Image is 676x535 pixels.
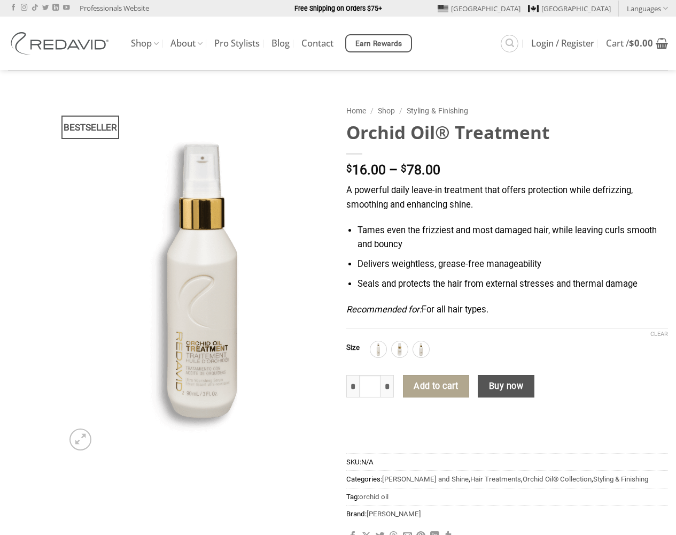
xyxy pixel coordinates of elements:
[606,39,653,48] span: Cart /
[371,342,385,356] img: 250ml
[407,106,468,115] a: Styling & Finishing
[370,341,386,357] div: 250ml
[346,453,669,470] span: SKU:
[271,34,290,53] a: Blog
[32,4,38,12] a: Follow on TikTok
[346,184,669,212] p: A powerful daily leave-in treatment that offers protection while defrizzing, smoothing and enhanc...
[401,164,407,174] span: $
[438,1,520,17] a: [GEOGRAPHIC_DATA]
[355,38,402,50] span: Earn Rewards
[346,164,352,174] span: $
[358,224,668,252] li: Tames even the frizziest and most damaged hair, while leaving curls smooth and bouncy
[301,34,333,53] a: Contact
[42,4,49,12] a: Follow on Twitter
[403,375,469,398] button: Add to cart
[389,162,398,178] span: –
[593,475,648,483] a: Styling & Finishing
[346,470,669,487] span: Categories: , , ,
[629,37,653,49] bdi: 0.00
[531,34,594,53] a: Login / Register
[359,375,382,398] input: Product quantity
[346,121,669,144] h1: Orchid Oil® Treatment
[346,304,422,315] em: Recommended for:
[413,341,429,357] div: 90ml
[346,344,360,351] label: Size
[629,37,634,49] span: $
[382,475,469,483] a: [PERSON_NAME] and Shine
[346,106,366,115] a: Home
[531,39,594,48] span: Login / Register
[392,341,408,357] div: 30ml
[52,4,59,12] a: Follow on LinkedIn
[370,106,374,115] span: /
[627,1,668,16] a: Languages
[346,162,386,178] bdi: 16.00
[64,100,330,456] img: REDAVID Orchid Oil Treatment 90ml
[170,33,203,54] a: About
[294,4,382,12] strong: Free Shipping on Orders $75+
[378,106,395,115] a: Shop
[381,375,394,398] input: Increase quantity of Orchid Oil® Treatment
[21,4,27,12] a: Follow on Instagram
[69,429,91,450] a: Zoom
[358,257,668,272] li: Delivers weightless, grease-free manageability
[359,493,388,501] a: orchid oil
[523,475,592,483] a: Orchid Oil® Collection
[528,1,611,17] a: [GEOGRAPHIC_DATA]
[346,505,669,522] span: Brand:
[346,105,669,117] nav: Breadcrumb
[470,475,521,483] a: Hair Treatments
[399,106,402,115] span: /
[214,34,260,53] a: Pro Stylists
[8,32,115,55] img: REDAVID Salon Products | United States
[478,375,534,398] button: Buy now
[606,32,668,55] a: View cart
[346,488,669,505] span: Tag:
[650,331,668,338] a: Clear options
[346,375,359,398] input: Reduce quantity of Orchid Oil® Treatment
[393,342,407,356] img: 30ml
[367,510,421,518] a: [PERSON_NAME]
[345,34,412,52] a: Earn Rewards
[401,162,440,178] bdi: 78.00
[10,4,17,12] a: Follow on Facebook
[501,35,518,52] a: Search
[414,342,428,356] img: 90ml
[361,458,374,466] span: N/A
[358,277,668,292] li: Seals and protects the hair from external stresses and thermal damage
[346,303,669,317] p: For all hair types.
[131,33,159,54] a: Shop
[63,4,69,12] a: Follow on YouTube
